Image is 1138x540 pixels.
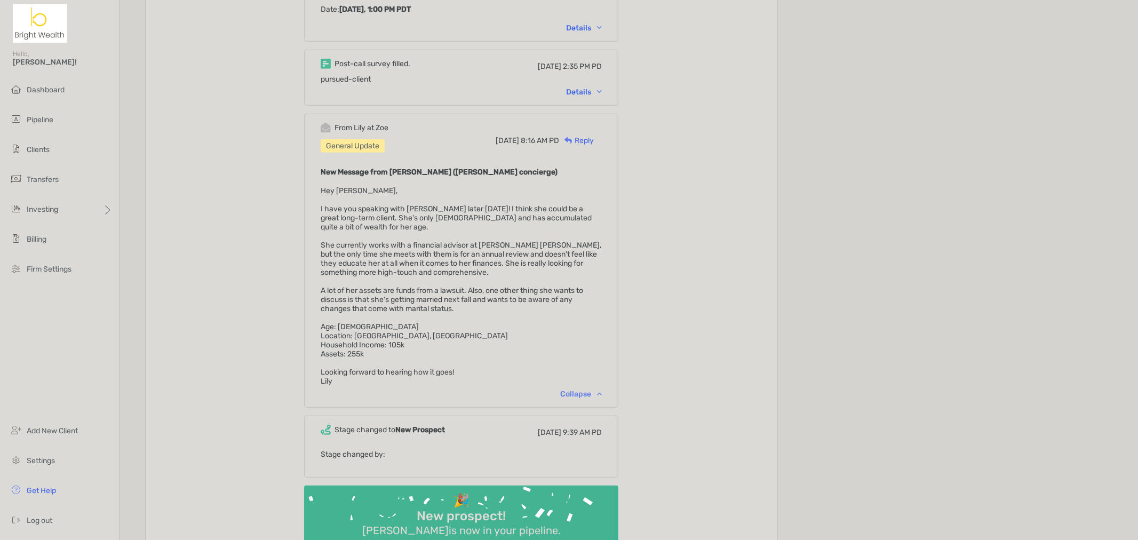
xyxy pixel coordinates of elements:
[521,136,559,145] span: 8:16 AM PD
[321,168,558,177] b: New Message from [PERSON_NAME] ([PERSON_NAME] concierge)
[27,265,71,274] span: Firm Settings
[10,513,22,526] img: logout icon
[339,5,411,14] b: [DATE], 1:00 PM PDT
[27,235,46,244] span: Billing
[10,113,22,125] img: pipeline icon
[321,448,602,461] p: Stage changed by:
[10,262,22,275] img: firm-settings icon
[27,115,53,124] span: Pipeline
[597,26,602,29] img: Chevron icon
[321,139,385,153] div: General Update
[395,425,445,434] b: New Prospect
[10,172,22,185] img: transfers icon
[10,454,22,466] img: settings icon
[563,428,602,437] span: 9:39 AM PD
[335,425,445,434] div: Stage changed to
[335,123,388,132] div: From Lily at Zoe
[412,509,510,524] div: New prospect!
[27,85,65,94] span: Dashboard
[27,145,50,154] span: Clients
[538,62,561,71] span: [DATE]
[560,390,602,399] div: Collapse
[10,232,22,245] img: billing icon
[27,175,59,184] span: Transfers
[564,137,572,144] img: Reply icon
[10,424,22,436] img: add_new_client icon
[13,4,67,43] img: Zoe Logo
[10,142,22,155] img: clients icon
[321,186,601,386] span: Hey [PERSON_NAME], I have you speaking with [PERSON_NAME] later [DATE]! I think she could be a gr...
[321,123,331,133] img: Event icon
[563,62,602,71] span: 2:35 PM PD
[449,493,474,509] div: 🎉
[10,483,22,496] img: get-help icon
[13,58,113,67] span: [PERSON_NAME]!
[10,83,22,96] img: dashboard icon
[27,426,78,435] span: Add New Client
[597,392,602,395] img: Chevron icon
[559,135,594,146] div: Reply
[538,428,561,437] span: [DATE]
[321,75,371,84] span: pursued-client
[27,456,55,465] span: Settings
[10,202,22,215] img: investing icon
[597,90,602,93] img: Chevron icon
[321,425,331,435] img: Event icon
[27,516,52,525] span: Log out
[27,486,56,495] span: Get Help
[321,3,602,16] p: Date :
[566,23,602,33] div: Details
[27,205,58,214] span: Investing
[496,136,519,145] span: [DATE]
[566,88,602,97] div: Details
[358,524,565,537] div: [PERSON_NAME] is now in your pipeline.
[335,59,410,68] div: Post-call survey filled.
[321,59,331,69] img: Event icon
